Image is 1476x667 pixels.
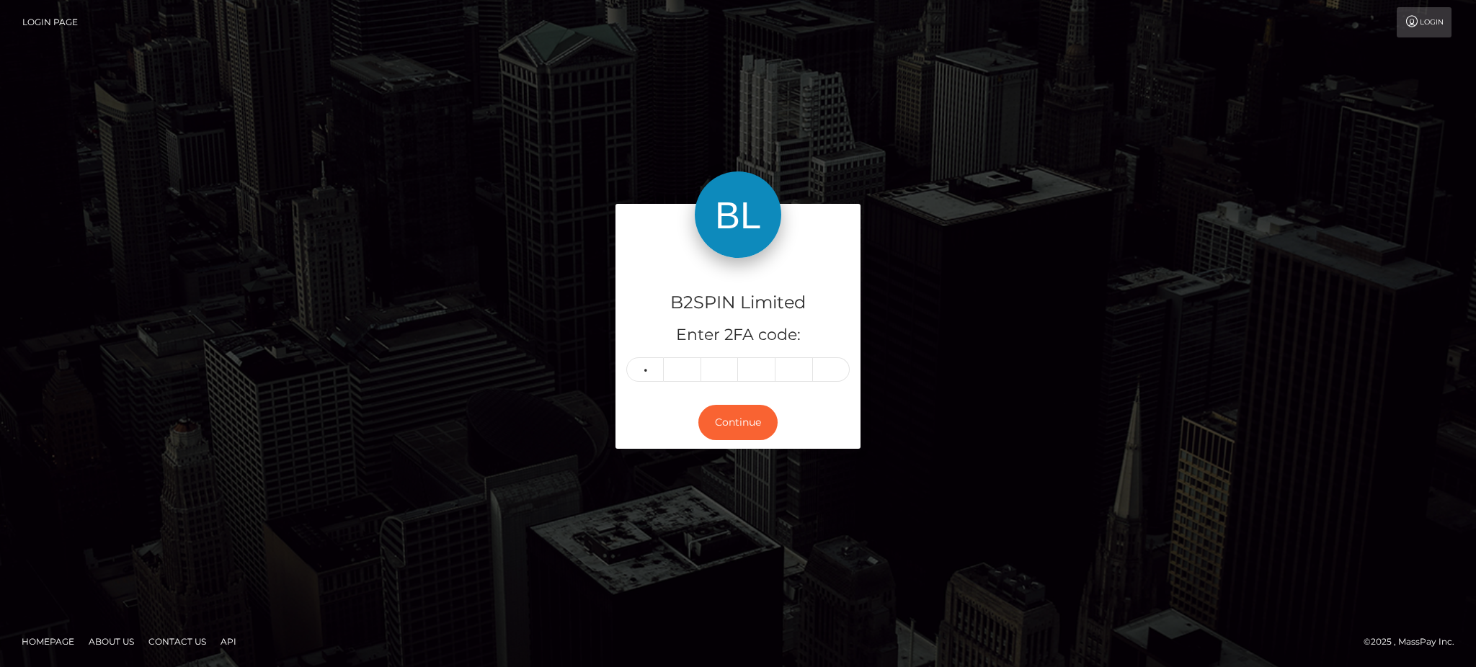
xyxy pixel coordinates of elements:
a: API [215,630,242,653]
a: Login [1397,7,1451,37]
div: © 2025 , MassPay Inc. [1364,634,1465,650]
a: About Us [83,630,140,653]
button: Continue [698,405,778,440]
a: Login Page [22,7,78,37]
a: Homepage [16,630,80,653]
a: Contact Us [143,630,212,653]
h5: Enter 2FA code: [626,324,850,346]
img: B2SPIN Limited [695,171,781,258]
h4: B2SPIN Limited [626,290,850,315]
